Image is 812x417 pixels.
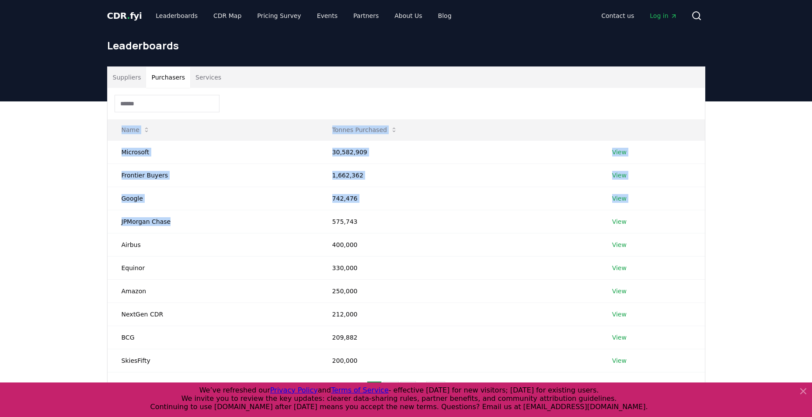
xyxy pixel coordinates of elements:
button: 51 [426,381,446,399]
span: . [127,10,130,21]
a: CDR Map [206,8,248,24]
button: Purchasers [146,67,190,88]
a: CDR.fyi [107,10,142,22]
td: Microsoft [108,140,318,163]
a: View [612,310,627,319]
a: Partners [346,8,386,24]
a: View [612,148,627,156]
td: Frontier Buyers [108,163,318,187]
nav: Main [149,8,458,24]
td: JPMorgan Chase [108,210,318,233]
td: 250,000 [318,279,598,302]
a: View [612,287,627,295]
button: next page [447,381,462,399]
td: Google [108,187,318,210]
a: View [612,217,627,226]
td: 30,582,909 [318,140,598,163]
a: View [612,356,627,365]
td: 209,882 [318,326,598,349]
span: CDR fyi [107,10,142,21]
button: 1 [367,381,382,399]
td: Amazon [108,279,318,302]
button: Services [190,67,227,88]
a: View [612,264,627,272]
a: Pricing Survey [250,8,308,24]
a: View [612,333,627,342]
nav: Main [594,8,684,24]
button: 3 [401,381,416,399]
a: Events [310,8,345,24]
td: 200,000 [318,349,598,372]
a: Blog [431,8,459,24]
button: Name [115,121,157,139]
span: Log in [650,11,677,20]
td: 400,000 [318,233,598,256]
a: View [612,194,627,203]
button: 2 [383,381,399,399]
td: SkiesFifty [108,349,318,372]
button: Suppliers [108,67,146,88]
a: About Us [387,8,429,24]
td: BCG [108,326,318,349]
td: 575,743 [318,210,598,233]
td: 1,662,362 [318,163,598,187]
a: Leaderboards [149,8,205,24]
td: Equinor [108,256,318,279]
a: View [612,240,627,249]
td: 742,476 [318,187,598,210]
a: Log in [643,8,684,24]
td: NextGen CDR [108,302,318,326]
button: Tonnes Purchased [325,121,404,139]
a: Contact us [594,8,641,24]
td: 330,000 [318,256,598,279]
h1: Leaderboards [107,38,705,52]
td: 212,000 [318,302,598,326]
td: Airbus [108,233,318,256]
a: View [612,171,627,180]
